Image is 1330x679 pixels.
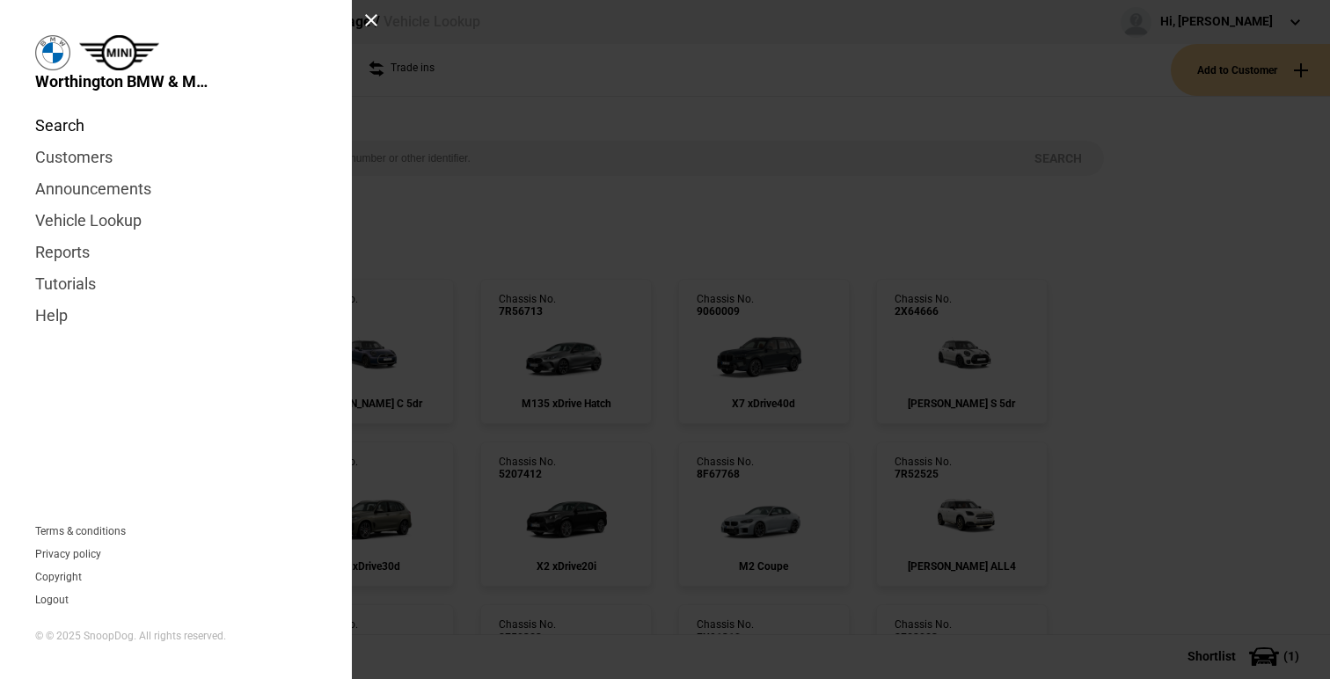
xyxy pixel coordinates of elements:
a: Terms & conditions [35,526,126,537]
a: Announcements [35,173,317,205]
a: Customers [35,142,317,173]
a: Search [35,110,317,142]
a: Vehicle Lookup [35,205,317,237]
div: © © 2025 SnoopDog. All rights reserved. [35,629,317,644]
button: Logout [35,595,69,605]
a: Help [35,300,317,332]
a: Copyright [35,572,82,582]
a: Privacy policy [35,549,101,559]
a: Reports [35,237,317,268]
a: Tutorials [35,268,317,300]
img: mini.png [79,35,159,70]
img: bmw.png [35,35,70,70]
span: Worthington BMW & MINI Garage [35,70,211,92]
